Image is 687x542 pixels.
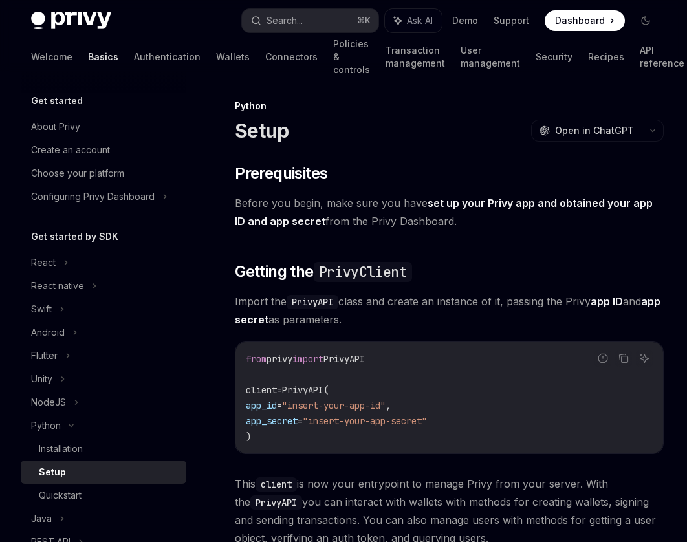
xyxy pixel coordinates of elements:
[246,400,277,411] span: app_id
[287,295,338,309] code: PrivyAPI
[314,262,412,282] code: PrivyClient
[615,350,632,367] button: Copy the contents from the code block
[256,477,297,492] code: client
[235,197,653,228] a: set up your Privy app and obtained your app ID and app secret
[31,511,52,526] div: Java
[31,278,84,294] div: React native
[31,189,155,204] div: Configuring Privy Dashboard
[39,488,82,503] div: Quickstart
[31,119,80,135] div: About Privy
[31,166,124,181] div: Choose your platform
[21,162,186,185] a: Choose your platform
[591,295,623,308] strong: app ID
[640,41,684,72] a: API reference
[594,350,611,367] button: Report incorrect code
[277,400,282,411] span: =
[235,119,289,142] h1: Setup
[31,41,72,72] a: Welcome
[21,138,186,162] a: Create an account
[31,229,118,244] h5: Get started by SDK
[452,14,478,27] a: Demo
[555,124,634,137] span: Open in ChatGPT
[555,14,605,27] span: Dashboard
[461,41,520,72] a: User management
[235,100,664,113] div: Python
[235,163,327,184] span: Prerequisites
[21,461,186,484] a: Setup
[277,384,282,396] span: =
[282,384,329,396] span: PrivyAPI(
[31,255,56,270] div: React
[31,395,66,410] div: NodeJS
[31,348,58,363] div: Flutter
[265,41,318,72] a: Connectors
[386,41,445,72] a: Transaction management
[235,261,412,282] span: Getting the
[242,9,379,32] button: Search...⌘K
[407,14,433,27] span: Ask AI
[216,41,250,72] a: Wallets
[246,415,298,427] span: app_secret
[39,464,66,480] div: Setup
[494,14,529,27] a: Support
[246,384,277,396] span: client
[31,93,83,109] h5: Get started
[88,41,118,72] a: Basics
[333,41,370,72] a: Policies & controls
[298,415,303,427] span: =
[531,120,642,142] button: Open in ChatGPT
[267,353,292,365] span: privy
[31,142,110,158] div: Create an account
[21,484,186,507] a: Quickstart
[385,9,442,32] button: Ask AI
[21,115,186,138] a: About Privy
[292,353,323,365] span: import
[31,418,61,433] div: Python
[282,400,386,411] span: "insert-your-app-id"
[536,41,572,72] a: Security
[235,292,664,329] span: Import the class and create an instance of it, passing the Privy and as parameters.
[323,353,365,365] span: PrivyAPI
[303,415,427,427] span: "insert-your-app-secret"
[588,41,624,72] a: Recipes
[235,194,664,230] span: Before you begin, make sure you have from the Privy Dashboard.
[635,10,656,31] button: Toggle dark mode
[250,495,302,510] code: PrivyAPI
[39,441,83,457] div: Installation
[386,400,391,411] span: ,
[31,371,52,387] div: Unity
[31,325,65,340] div: Android
[21,437,186,461] a: Installation
[545,10,625,31] a: Dashboard
[636,350,653,367] button: Ask AI
[267,13,303,28] div: Search...
[357,16,371,26] span: ⌘ K
[246,353,267,365] span: from
[31,301,52,317] div: Swift
[134,41,201,72] a: Authentication
[246,431,251,442] span: )
[31,12,111,30] img: dark logo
